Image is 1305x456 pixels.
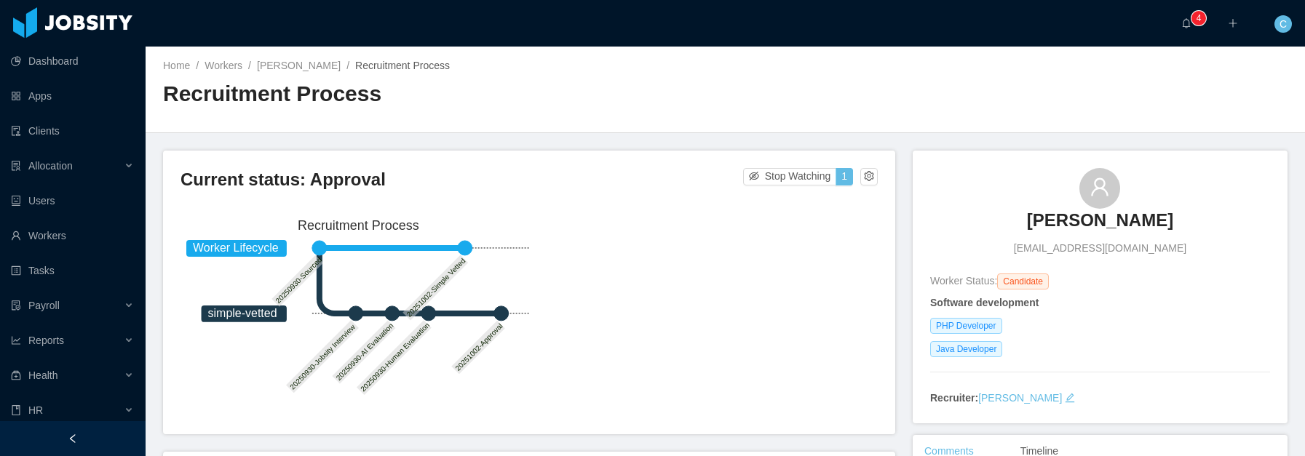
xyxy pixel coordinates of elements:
span: / [346,60,349,71]
sup: 4 [1191,11,1206,25]
a: icon: appstoreApps [11,81,134,111]
span: Worker Status: [930,275,997,287]
span: Payroll [28,300,60,311]
h3: Current status: Approval [181,168,743,191]
a: [PERSON_NAME] [257,60,341,71]
a: [PERSON_NAME] [1027,209,1173,241]
text: 20250930-Sourced [274,255,324,305]
button: 1 [836,168,853,185]
button: icon: eye-invisibleStop Watching [743,168,837,185]
span: C [1280,15,1287,33]
span: Candidate [997,273,1049,289]
i: icon: edit [1065,393,1075,403]
a: Home [163,60,190,71]
strong: Software development [930,297,1039,308]
span: Recruitment Process [355,60,450,71]
a: icon: profileTasks [11,256,134,285]
a: icon: userWorkers [11,221,134,250]
i: icon: bell [1181,18,1191,28]
tspan: Worker Lifecycle [193,241,279,254]
a: icon: robotUsers [11,186,134,215]
text: Recruitment Process [298,218,419,233]
span: Reports [28,335,64,346]
span: / [196,60,199,71]
tspan: simple-vetted [208,307,277,319]
strong: Recruiter: [930,392,978,404]
span: HR [28,404,43,416]
span: Java Developer [930,341,1002,357]
span: Health [28,369,57,381]
text: 20250930-Human Evaluation [359,321,431,393]
a: [PERSON_NAME] [978,392,1062,404]
span: [EMAIL_ADDRESS][DOMAIN_NAME] [1014,241,1186,256]
i: icon: user [1090,177,1110,197]
text: 20251002-Approval [454,321,504,372]
a: icon: pie-chartDashboard [11,47,134,76]
a: Workers [205,60,242,71]
h2: Recruitment Process [163,79,726,109]
span: / [248,60,251,71]
text: 20250930-AI Evaluation [335,321,395,382]
h3: [PERSON_NAME] [1027,209,1173,232]
text: 20251002-Simple Vetted [405,257,467,319]
span: Allocation [28,160,73,172]
i: icon: plus [1228,18,1238,28]
button: icon: setting [860,168,878,185]
i: icon: file-protect [11,300,21,311]
a: icon: auditClients [11,116,134,145]
span: PHP Developer [930,318,1002,334]
i: icon: medicine-box [11,370,21,380]
text: 20250930-Jobsity Interview [288,322,357,391]
i: icon: solution [11,161,21,171]
p: 4 [1197,11,1202,25]
i: icon: book [11,405,21,415]
i: icon: line-chart [11,335,21,345]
